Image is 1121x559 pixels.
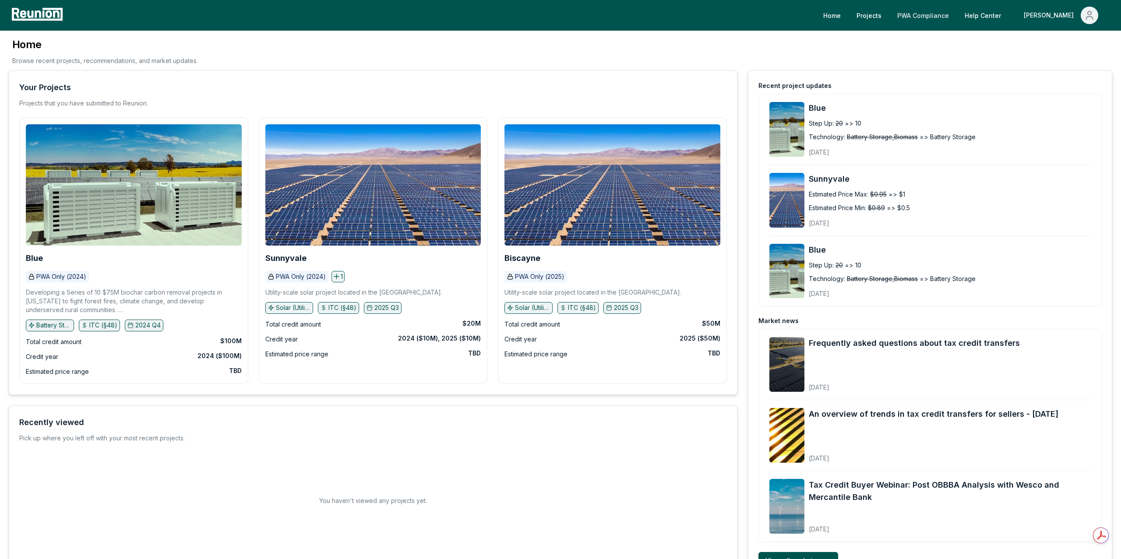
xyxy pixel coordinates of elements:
[835,119,843,128] span: 20
[809,447,1058,463] div: [DATE]
[26,337,81,347] div: Total credit amount
[868,203,885,212] span: $0.89
[19,416,84,429] div: Recently viewed
[504,349,568,359] div: Estimated price range
[135,321,161,330] p: 2024 Q4
[319,496,427,505] h2: You haven't viewed any projects yet.
[769,479,804,534] img: Tax Credit Buyer Webinar: Post OBBBA Analysis with Wesco and Mercantile Bank
[331,271,345,282] button: 1
[708,349,720,358] div: TBD
[504,288,681,297] p: Utility-scale solar project located in the [GEOGRAPHIC_DATA].
[36,321,71,330] p: Battery Storage
[398,334,481,343] div: 2024 ($10M), 2025 ($10M)
[276,303,311,312] p: Solar (Utility)
[265,288,442,297] p: Utility-scale solar project located in the [GEOGRAPHIC_DATA].
[702,319,720,328] div: $50M
[809,408,1058,420] a: An overview of trends in tax credit transfers for sellers - [DATE]
[364,302,402,313] button: 2025 Q3
[26,124,242,246] img: Blue
[809,518,1091,534] div: [DATE]
[125,320,163,331] button: 2024 Q4
[809,337,1020,349] a: Frequently asked questions about tax credit transfers
[809,190,868,199] div: Estimated Price Max:
[758,81,832,90] div: Recent project updates
[850,7,888,24] a: Projects
[26,366,89,377] div: Estimated price range
[809,479,1091,503] a: Tax Credit Buyer Webinar: Post OBBBA Analysis with Wesco and Mercantile Bank
[809,173,1091,185] a: Sunnyvale
[328,303,356,312] p: ITC (§48)
[89,321,117,330] p: ITC (§48)
[809,260,834,270] div: Step Up:
[809,102,1091,114] a: Blue
[870,190,887,199] span: $0.95
[265,254,307,263] a: Sunnyvale
[229,366,242,375] div: TBD
[847,274,918,283] span: Battery Storage,Biomass
[769,408,804,463] img: An overview of trends in tax credit transfers for sellers - September 2025
[769,244,804,299] a: Blue
[12,38,198,52] h3: Home
[568,303,596,312] p: ITC (§48)
[265,334,298,345] div: Credit year
[769,173,804,228] img: Sunnyvale
[26,254,43,263] a: Blue
[504,302,553,313] button: Solar (Utility)
[265,124,481,246] img: Sunnyvale
[847,132,918,141] span: Battery Storage,Biomass
[888,190,905,199] span: => $1
[809,244,1091,256] a: Blue
[809,132,845,141] div: Technology:
[462,319,481,328] div: $20M
[1017,7,1105,24] button: [PERSON_NAME]
[680,334,720,343] div: 2025 ($50M)
[809,203,866,212] div: Estimated Price Min:
[809,376,1020,392] div: [DATE]
[374,303,399,312] p: 2025 Q3
[197,352,242,360] div: 2024 ($100M)
[19,99,148,108] p: Projects that you have submitted to Reunion.
[26,352,58,362] div: Credit year
[265,319,321,330] div: Total credit amount
[265,349,328,359] div: Estimated price range
[19,434,185,443] div: Pick up where you left off with your most recent projects.
[758,316,799,325] div: Market news
[504,124,720,246] a: Biscayne
[809,141,951,157] div: [DATE]
[845,260,861,270] span: => 10
[958,7,1008,24] a: Help Center
[809,212,951,228] div: [DATE]
[614,303,638,312] p: 2025 Q3
[515,303,550,312] p: Solar (Utility)
[504,334,537,345] div: Credit year
[220,337,242,345] div: $100M
[468,349,481,358] div: TBD
[920,274,976,283] span: => Battery Storage
[26,288,242,314] p: Developing a Series of 10 $75M biochar carbon removal projects in [US_STATE] to fight forest fire...
[887,203,910,212] span: => $0.5
[809,274,845,283] div: Technology:
[769,337,804,392] img: Frequently asked questions about tax credit transfers
[26,320,74,331] button: Battery Storage
[276,272,326,281] p: PWA Only (2024)
[920,132,976,141] span: => Battery Storage
[36,272,86,281] p: PWA Only (2024)
[12,56,198,65] p: Browse recent projects, recommendations, and market updates.
[816,7,1112,24] nav: Main
[504,254,540,263] a: Biscayne
[769,102,804,157] img: Blue
[515,272,564,281] p: PWA Only (2025)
